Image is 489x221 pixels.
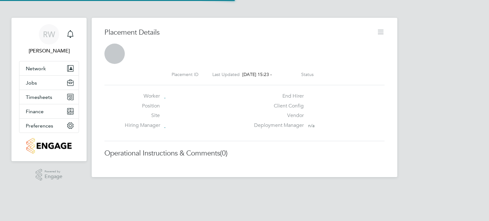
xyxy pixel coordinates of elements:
[308,123,315,128] span: n/a
[26,94,52,100] span: Timesheets
[19,104,79,118] button: Finance
[104,28,372,37] h3: Placement Details
[125,103,160,109] label: Position
[26,138,71,154] img: countryside-properties-logo-retina.png
[45,174,62,179] span: Engage
[242,72,272,77] span: [DATE] 15:23 -
[125,93,160,100] label: Worker
[250,93,304,100] label: End Hirer
[19,47,79,55] span: Richard Walsh
[19,24,79,55] a: RW[PERSON_NAME]
[19,90,79,104] button: Timesheets
[250,122,304,129] label: Deployment Manager
[125,122,160,129] label: Hiring Manager
[212,72,240,77] label: Last Updated
[26,108,44,114] span: Finance
[26,80,37,86] span: Jobs
[11,18,87,161] nav: Main navigation
[19,119,79,133] button: Preferences
[125,112,160,119] label: Site
[104,149,385,158] h3: Operational Instructions & Comments
[250,103,304,109] label: Client Config
[19,138,79,154] a: Go to home page
[43,30,55,38] span: RW
[19,76,79,90] button: Jobs
[45,169,62,174] span: Powered by
[36,169,63,181] a: Powered byEngage
[250,112,304,119] label: Vendor
[172,72,198,77] label: Placement ID
[220,149,228,157] span: (0)
[26,66,46,72] span: Network
[19,61,79,75] button: Network
[301,72,314,77] label: Status
[26,123,53,129] span: Preferences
